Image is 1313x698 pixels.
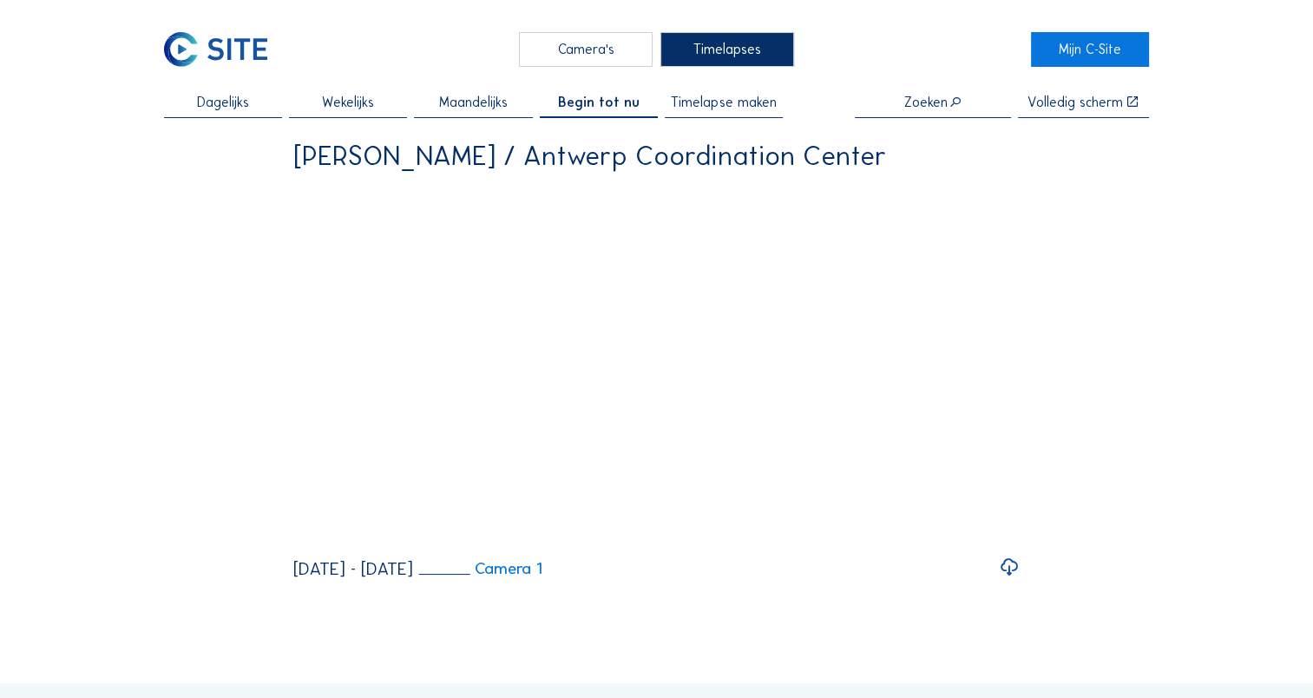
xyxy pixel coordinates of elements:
[322,95,374,109] span: Wekelijks
[1027,95,1123,109] div: Volledig scherm
[558,95,640,109] span: Begin tot nu
[164,32,267,67] img: C-SITE Logo
[293,142,887,169] div: [PERSON_NAME] / Antwerp Coordination Center
[418,561,542,577] a: Camera 1
[293,182,1020,545] video: Your browser does not support the video tag.
[519,32,653,67] div: Camera's
[197,95,249,109] span: Dagelijks
[164,32,282,67] a: C-SITE Logo
[439,95,508,109] span: Maandelijks
[671,95,776,109] span: Timelapse maken
[293,560,413,577] div: [DATE] - [DATE]
[1031,32,1149,67] a: Mijn C-Site
[660,32,794,67] div: Timelapses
